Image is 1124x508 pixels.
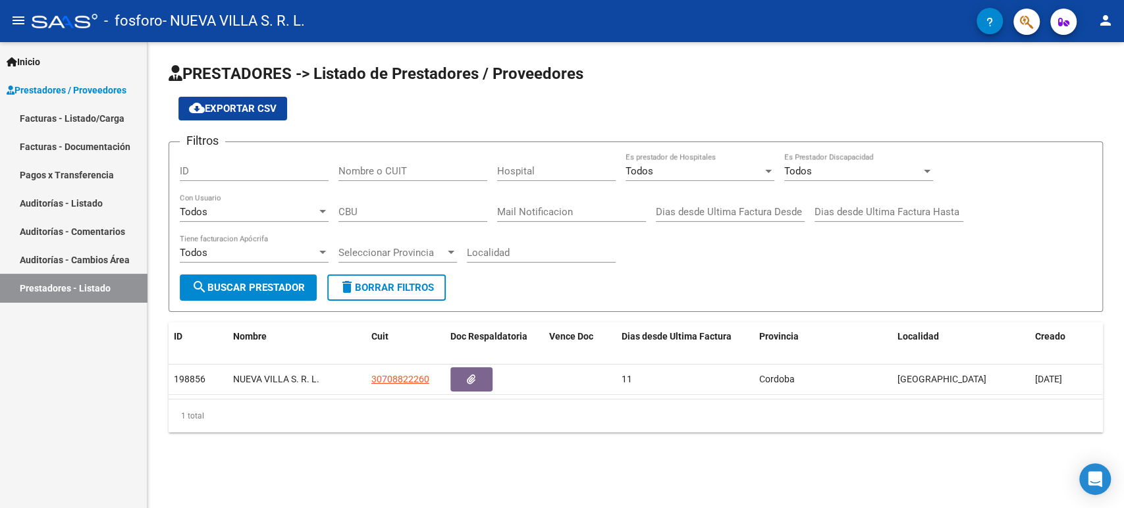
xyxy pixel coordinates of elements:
[759,331,799,342] span: Provincia
[1079,463,1111,495] div: Open Intercom Messenger
[180,132,225,150] h3: Filtros
[7,55,40,69] span: Inicio
[897,374,986,384] span: [GEOGRAPHIC_DATA]
[622,374,632,384] span: 11
[371,374,429,384] span: 30708822260
[169,399,1103,432] div: 1 total
[7,83,126,97] span: Prestadores / Proveedores
[754,322,892,351] datatable-header-cell: Provincia
[169,322,228,351] datatable-header-cell: ID
[626,165,653,177] span: Todos
[180,206,207,218] span: Todos
[892,322,1030,351] datatable-header-cell: Localidad
[228,322,366,351] datatable-header-cell: Nombre
[174,374,205,384] span: 198856
[11,13,26,28] mat-icon: menu
[544,322,616,351] datatable-header-cell: Vence Doc
[784,165,812,177] span: Todos
[192,279,207,295] mat-icon: search
[616,322,755,351] datatable-header-cell: Dias desde Ultima Factura
[174,331,182,342] span: ID
[180,274,317,301] button: Buscar Prestador
[104,7,163,36] span: - fosforo
[178,97,287,120] button: Exportar CSV
[180,247,207,259] span: Todos
[339,282,434,293] span: Borrar Filtros
[163,7,305,36] span: - NUEVA VILLA S. R. L.
[192,282,305,293] span: Buscar Prestador
[169,64,583,83] span: PRESTADORES -> Listado de Prestadores / Proveedores
[189,100,205,116] mat-icon: cloud_download
[1030,322,1102,351] datatable-header-cell: Creado
[327,274,446,301] button: Borrar Filtros
[622,331,732,342] span: Dias desde Ultima Factura
[897,331,939,342] span: Localidad
[339,279,355,295] mat-icon: delete
[1098,13,1113,28] mat-icon: person
[445,322,544,351] datatable-header-cell: Doc Respaldatoria
[189,103,277,114] span: Exportar CSV
[366,322,445,351] datatable-header-cell: Cuit
[1035,331,1065,342] span: Creado
[450,331,527,342] span: Doc Respaldatoria
[549,331,593,342] span: Vence Doc
[759,374,795,384] span: Cordoba
[233,372,361,387] div: NUEVA VILLA S. R. L.
[371,331,388,342] span: Cuit
[233,331,267,342] span: Nombre
[338,247,445,259] span: Seleccionar Provincia
[1035,374,1062,384] span: [DATE]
